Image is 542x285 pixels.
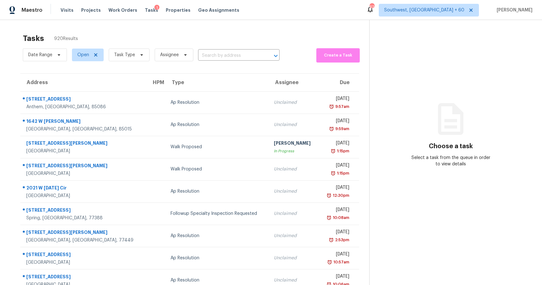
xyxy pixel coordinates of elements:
span: Task Type [114,52,135,58]
img: Overdue Alarm Icon [327,259,332,265]
div: 9:57am [334,103,349,110]
img: Overdue Alarm Icon [329,103,334,110]
div: [DATE] [324,118,349,126]
th: Type [165,74,269,91]
div: Unclaimed [274,99,314,106]
div: 2:53pm [334,237,349,243]
span: Date Range [28,52,52,58]
div: 10:57am [332,259,349,265]
div: 12:30pm [332,192,349,199]
div: 1 [154,5,159,11]
div: Walk Proposed [171,166,264,172]
div: Ap Resolution [171,99,264,106]
div: [STREET_ADDRESS] [26,251,141,259]
div: [GEOGRAPHIC_DATA] [26,148,141,154]
div: 2021 W [DATE] Cir [26,185,141,193]
div: [GEOGRAPHIC_DATA], [GEOGRAPHIC_DATA], 77449 [26,237,141,243]
span: [PERSON_NAME] [494,7,532,13]
div: Unclaimed [274,210,314,217]
div: Select a task from the queue in order to view details [410,155,491,167]
span: Open [77,52,89,58]
div: Ap Resolution [171,277,264,283]
div: 10:08am [332,215,349,221]
div: [DATE] [324,207,349,215]
div: [STREET_ADDRESS] [26,96,141,104]
th: Assignee [269,74,319,91]
div: Ap Resolution [171,233,264,239]
span: Assignee [160,52,179,58]
th: Address [20,74,146,91]
input: Search by address [198,51,262,61]
button: Create a Task [316,48,360,63]
th: Due [319,74,359,91]
div: 1:15pm [336,170,349,176]
span: Create a Task [319,52,357,59]
div: Unclaimed [274,122,314,128]
div: Ap Resolution [171,255,264,261]
div: [DATE] [324,184,349,192]
span: 920 Results [54,36,78,42]
div: [GEOGRAPHIC_DATA] [26,193,141,199]
span: Southwest, [GEOGRAPHIC_DATA] + 60 [384,7,464,13]
span: Visits [61,7,74,13]
div: Unclaimed [274,233,314,239]
span: Maestro [22,7,42,13]
div: [STREET_ADDRESS] [26,207,141,215]
div: Anthem, [GEOGRAPHIC_DATA], 85086 [26,104,141,110]
div: [STREET_ADDRESS][PERSON_NAME] [26,229,141,237]
img: Overdue Alarm Icon [326,192,332,199]
div: [DATE] [324,273,349,281]
img: Overdue Alarm Icon [329,237,334,243]
img: Overdue Alarm Icon [331,148,336,154]
div: [DATE] [324,96,349,103]
div: [GEOGRAPHIC_DATA] [26,170,141,177]
div: 9:59am [334,126,349,132]
div: Walk Proposed [171,144,264,150]
img: Overdue Alarm Icon [326,215,332,221]
div: 1:15pm [336,148,349,154]
div: Unclaimed [274,277,314,283]
span: Geo Assignments [198,7,239,13]
div: 1642 W [PERSON_NAME] [26,118,141,126]
div: Unclaimed [274,188,314,195]
div: [DATE] [324,140,349,148]
div: Unclaimed [274,255,314,261]
div: [GEOGRAPHIC_DATA] [26,259,141,266]
span: Work Orders [108,7,137,13]
div: Ap Resolution [171,122,264,128]
div: 622 [370,4,374,10]
div: [STREET_ADDRESS][PERSON_NAME] [26,162,141,170]
h2: Tasks [23,35,44,42]
div: [STREET_ADDRESS][PERSON_NAME] [26,140,141,148]
div: [GEOGRAPHIC_DATA], [GEOGRAPHIC_DATA], 85015 [26,126,141,132]
div: [STREET_ADDRESS] [26,274,141,282]
div: Ap Resolution [171,188,264,195]
button: Open [271,51,280,60]
div: [DATE] [324,229,349,237]
div: [DATE] [324,162,349,170]
div: Unclaimed [274,166,314,172]
div: [DATE] [324,251,349,259]
div: In Progress [274,148,314,154]
div: Followup Specialty Inspection Requested [171,210,264,217]
th: HPM [146,74,165,91]
img: Overdue Alarm Icon [329,126,334,132]
span: Projects [81,7,101,13]
span: Properties [166,7,190,13]
h3: Choose a task [429,143,473,149]
div: Spring, [GEOGRAPHIC_DATA], 77388 [26,215,141,221]
span: Tasks [145,8,158,12]
img: Overdue Alarm Icon [331,170,336,176]
div: [PERSON_NAME] [274,140,314,148]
